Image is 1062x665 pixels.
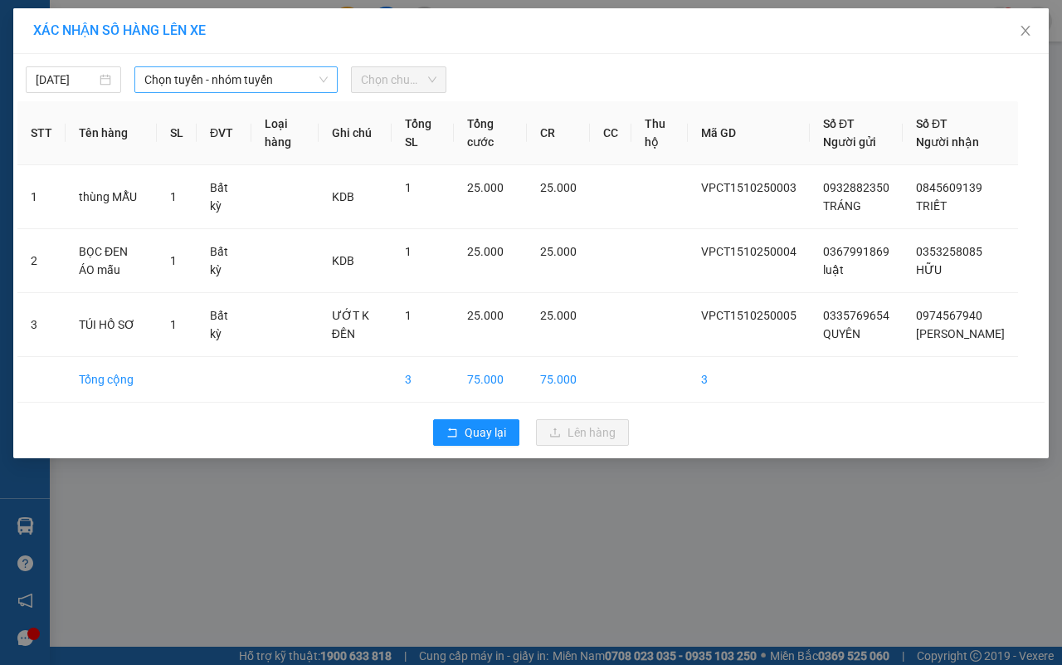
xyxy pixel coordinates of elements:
span: 0974567940 [916,309,982,322]
span: Số ĐT [916,117,948,130]
span: VPCT1510250003 [701,181,796,194]
td: 75.000 [527,357,590,403]
span: Hotline: 19001152 [131,74,203,84]
span: 25.000 [467,309,504,322]
th: Ghi chú [319,101,392,165]
span: 1 [405,181,412,194]
span: Số ĐT [823,117,855,130]
span: TRIẾT [916,199,947,213]
td: Tổng cộng [66,357,157,403]
th: CR [527,101,590,165]
td: TÚI HỒ SƠ [66,293,157,357]
th: Thu hộ [631,101,688,165]
span: Chọn chuyến [361,67,436,92]
span: 25.000 [540,245,577,258]
span: 1 [405,245,412,258]
span: 25.000 [540,181,577,194]
img: logo [6,10,80,83]
button: Close [1002,8,1049,55]
span: ----------------------------------------- [45,90,203,103]
th: SL [157,101,197,165]
span: ƯỚT K ĐỀN [332,309,369,340]
span: down [319,75,329,85]
span: 0335769654 [823,309,889,322]
td: 75.000 [454,357,528,403]
span: In ngày: [5,120,101,130]
span: KDB [332,190,354,203]
span: 0932882350 [823,181,889,194]
span: XÁC NHẬN SỐ HÀNG LÊN XE [33,22,206,38]
span: 25.000 [467,181,504,194]
span: 25.000 [467,245,504,258]
td: BỌC ĐEN ÁO mẫu [66,229,157,293]
td: 3 [17,293,66,357]
span: VPCT1510250005 [701,309,796,322]
th: ĐVT [197,101,251,165]
span: Người gửi [823,135,876,149]
span: rollback [446,427,458,440]
th: Tổng SL [392,101,453,165]
span: Bến xe [GEOGRAPHIC_DATA] [131,27,223,47]
span: Quay lại [465,423,506,442]
span: 25.000 [540,309,577,322]
span: 0367991869 [823,245,889,258]
td: 3 [688,357,810,403]
span: QUYÊN [823,327,860,340]
span: 1 [405,309,412,322]
button: rollbackQuay lại [433,419,519,446]
td: 2 [17,229,66,293]
span: KDB [332,254,354,267]
td: Bất kỳ [197,165,251,229]
span: Chọn tuyến - nhóm tuyến [144,67,328,92]
strong: ĐỒNG PHƯỚC [131,9,227,23]
span: HỮU [916,263,942,276]
th: Mã GD [688,101,810,165]
span: 09:52:11 [DATE] [37,120,101,130]
th: CC [590,101,631,165]
span: close [1019,24,1032,37]
button: uploadLên hàng [536,419,629,446]
span: 1 [170,318,177,331]
span: luật [823,263,844,276]
td: Bất kỳ [197,229,251,293]
span: 1 [170,254,177,267]
span: 0353258085 [916,245,982,258]
td: thùng MẪU [66,165,157,229]
th: Tổng cước [454,101,528,165]
th: STT [17,101,66,165]
span: Người nhận [916,135,979,149]
span: [PERSON_NAME]: [5,107,173,117]
span: TRÁNG [823,199,861,213]
span: VPCT1510250005 [83,105,174,118]
td: 1 [17,165,66,229]
input: 15/10/2025 [36,71,96,89]
td: 3 [392,357,453,403]
td: Bất kỳ [197,293,251,357]
span: 01 Võ Văn Truyện, KP.1, Phường 2 [131,50,228,71]
span: 1 [170,190,177,203]
span: [PERSON_NAME] [916,327,1005,340]
span: VPCT1510250004 [701,245,796,258]
th: Tên hàng [66,101,157,165]
span: 0845609139 [916,181,982,194]
th: Loại hàng [251,101,319,165]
